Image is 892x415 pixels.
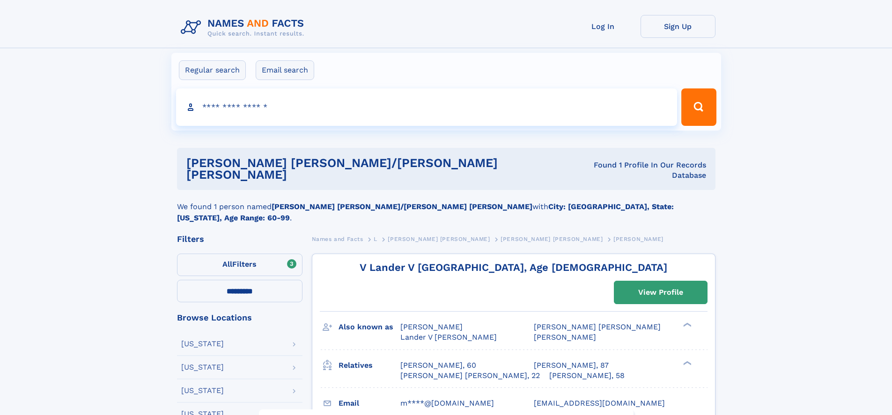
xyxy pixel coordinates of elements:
[312,233,363,245] a: Names and Facts
[181,340,224,348] div: [US_STATE]
[534,399,665,408] span: [EMAIL_ADDRESS][DOMAIN_NAME]
[400,360,476,371] a: [PERSON_NAME], 60
[614,281,707,304] a: View Profile
[501,233,603,245] a: [PERSON_NAME] [PERSON_NAME]
[177,190,715,224] div: We found 1 person named with .
[374,236,377,242] span: L
[641,15,715,38] a: Sign Up
[681,88,716,126] button: Search Button
[177,15,312,40] img: Logo Names and Facts
[388,233,490,245] a: [PERSON_NAME] [PERSON_NAME]
[177,235,302,243] div: Filters
[501,236,603,242] span: [PERSON_NAME] [PERSON_NAME]
[222,260,232,269] span: All
[681,322,692,328] div: ❯
[681,360,692,366] div: ❯
[534,360,609,371] a: [PERSON_NAME], 87
[549,371,625,381] a: [PERSON_NAME], 58
[177,313,302,322] div: Browse Locations
[374,233,377,245] a: L
[400,333,497,342] span: Lander V [PERSON_NAME]
[179,60,246,80] label: Regular search
[339,395,400,411] h3: Email
[177,254,302,276] label: Filters
[181,364,224,371] div: [US_STATE]
[186,157,569,181] h1: [PERSON_NAME] [PERSON_NAME]/[PERSON_NAME] [PERSON_NAME]
[566,15,641,38] a: Log In
[360,262,667,273] a: V Lander V [GEOGRAPHIC_DATA], Age [DEMOGRAPHIC_DATA]
[400,371,540,381] a: [PERSON_NAME] [PERSON_NAME], 22
[176,88,678,126] input: search input
[400,322,463,331] span: [PERSON_NAME]
[181,387,224,394] div: [US_STATE]
[177,202,674,222] b: City: [GEOGRAPHIC_DATA], State: [US_STATE], Age Range: 60-99
[388,236,490,242] span: [PERSON_NAME] [PERSON_NAME]
[339,319,400,335] h3: Also known as
[534,322,661,331] span: [PERSON_NAME] [PERSON_NAME]
[256,60,314,80] label: Email search
[339,357,400,373] h3: Relatives
[534,333,596,342] span: [PERSON_NAME]
[272,202,532,211] b: [PERSON_NAME] [PERSON_NAME]/[PERSON_NAME] [PERSON_NAME]
[613,236,663,242] span: [PERSON_NAME]
[569,160,706,181] div: Found 1 Profile In Our Records Database
[638,282,683,303] div: View Profile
